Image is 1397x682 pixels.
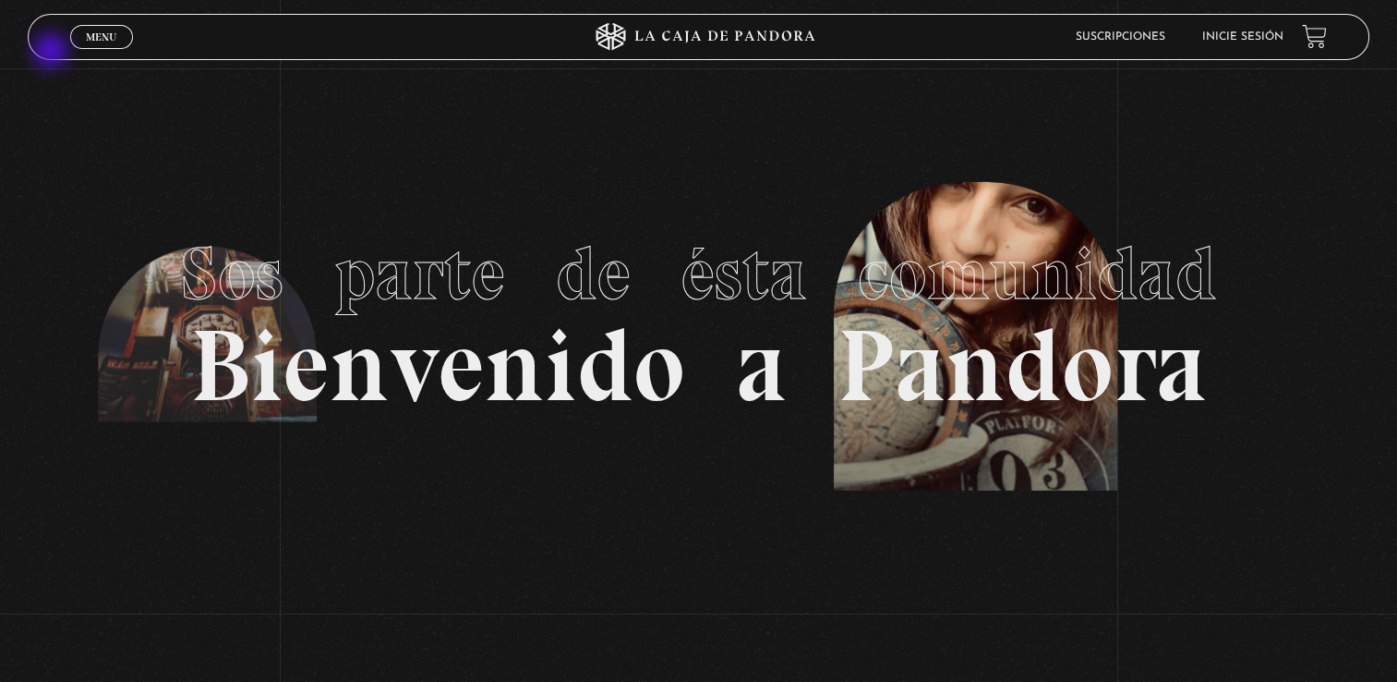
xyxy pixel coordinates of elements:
h1: Bienvenido a Pandora [181,213,1217,417]
a: Suscripciones [1076,31,1165,43]
span: Cerrar [79,47,123,60]
span: Menu [86,31,116,43]
a: Inicie sesión [1202,31,1283,43]
span: Sos parte de ésta comunidad [181,229,1217,318]
a: View your shopping cart [1302,24,1327,49]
